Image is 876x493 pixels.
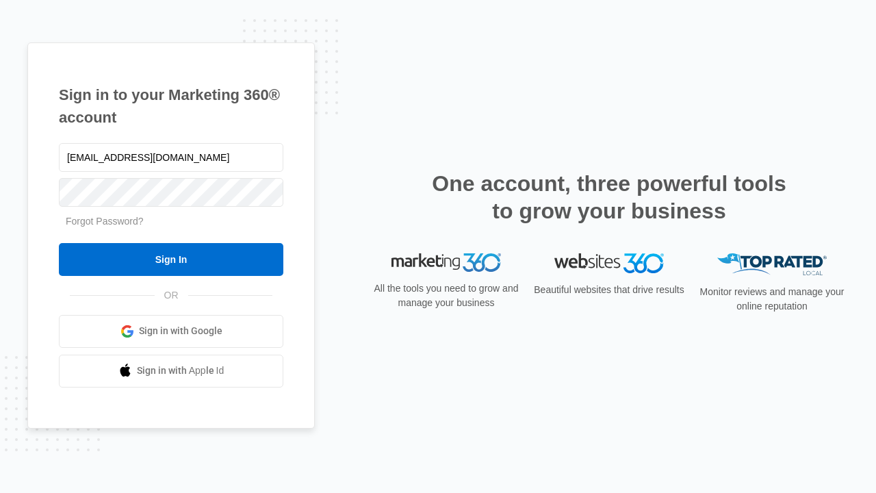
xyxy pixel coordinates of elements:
[59,84,283,129] h1: Sign in to your Marketing 360® account
[370,281,523,310] p: All the tools you need to grow and manage your business
[532,283,686,297] p: Beautiful websites that drive results
[59,143,283,172] input: Email
[428,170,790,225] h2: One account, three powerful tools to grow your business
[66,216,144,227] a: Forgot Password?
[554,253,664,273] img: Websites 360
[695,285,849,314] p: Monitor reviews and manage your online reputation
[391,253,501,273] img: Marketing 360
[59,355,283,388] a: Sign in with Apple Id
[59,315,283,348] a: Sign in with Google
[717,253,827,276] img: Top Rated Local
[155,288,188,303] span: OR
[139,324,222,338] span: Sign in with Google
[59,243,283,276] input: Sign In
[137,364,224,378] span: Sign in with Apple Id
